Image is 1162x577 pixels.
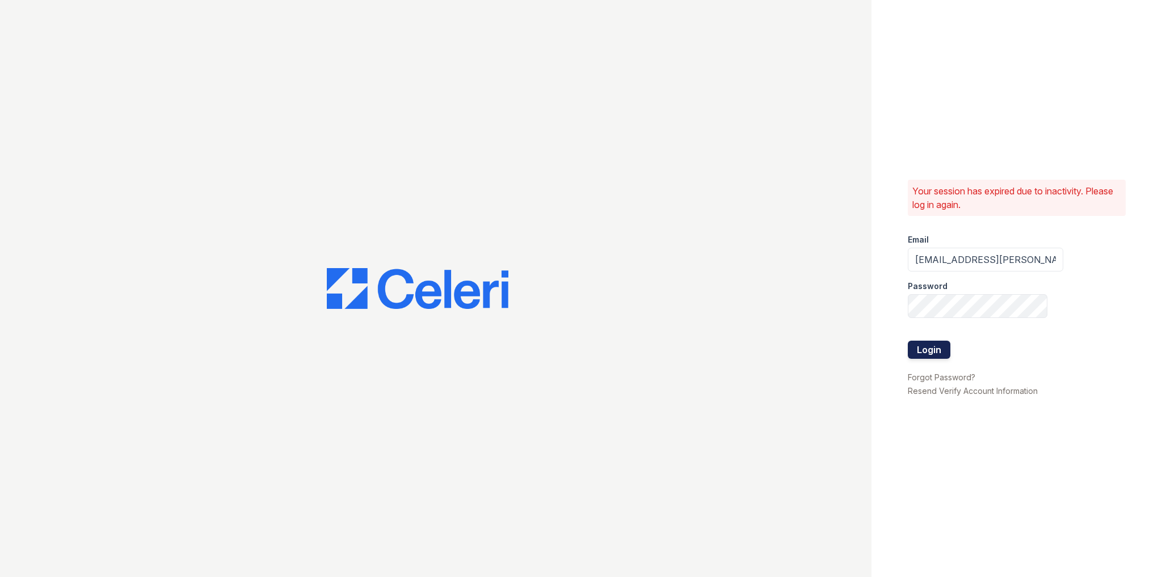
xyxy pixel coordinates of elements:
[908,341,950,359] button: Login
[912,184,1121,211] p: Your session has expired due to inactivity. Please log in again.
[908,372,975,382] a: Forgot Password?
[908,234,929,245] label: Email
[908,386,1038,396] a: Resend Verify Account Information
[908,281,948,292] label: Password
[327,268,508,309] img: CE_Logo_Blue-a8612792a0a2168367f1c8372b55b34899dd931a85d93a1a3d3e32e68fde9ad4.png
